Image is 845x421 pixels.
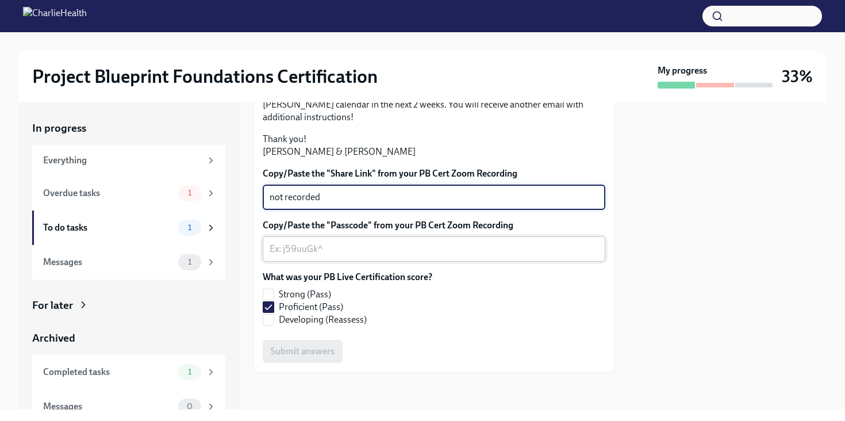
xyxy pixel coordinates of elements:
span: Developing (Reassess) [279,313,367,326]
label: Copy/Paste the "Passcode" from your PB Cert Zoom Recording [263,219,605,232]
a: Archived [32,331,225,346]
a: For later [32,298,225,313]
label: Copy/Paste the "Share Link" from your PB Cert Zoom Recording [263,167,605,180]
div: Messages [43,400,174,413]
div: Overdue tasks [43,187,174,200]
h2: Project Blueprint Foundations Certification [32,65,378,88]
div: To do tasks [43,221,174,234]
span: 1 [181,189,198,197]
div: Completed tasks [43,366,174,378]
a: Completed tasks1 [32,355,225,389]
textarea: not recorded [270,190,598,204]
div: Everything [43,154,201,167]
h3: 33% [782,66,813,87]
a: Everything [32,145,225,176]
a: Overdue tasks1 [32,176,225,210]
p: Thank you! [PERSON_NAME] & [PERSON_NAME] [263,133,605,158]
span: 1 [181,368,198,376]
span: Proficient (Pass) [279,301,343,313]
span: 1 [181,223,198,232]
strong: My progress [658,64,707,77]
img: CharlieHealth [23,7,87,25]
a: Messages1 [32,245,225,280]
a: To do tasks1 [32,210,225,245]
a: In progress [32,121,225,136]
span: 0 [180,402,199,411]
div: Messages [43,256,174,269]
span: 1 [181,258,198,266]
label: What was your PB Live Certification score? [263,271,432,284]
span: Strong (Pass) [279,288,331,301]
div: For later [32,298,73,313]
